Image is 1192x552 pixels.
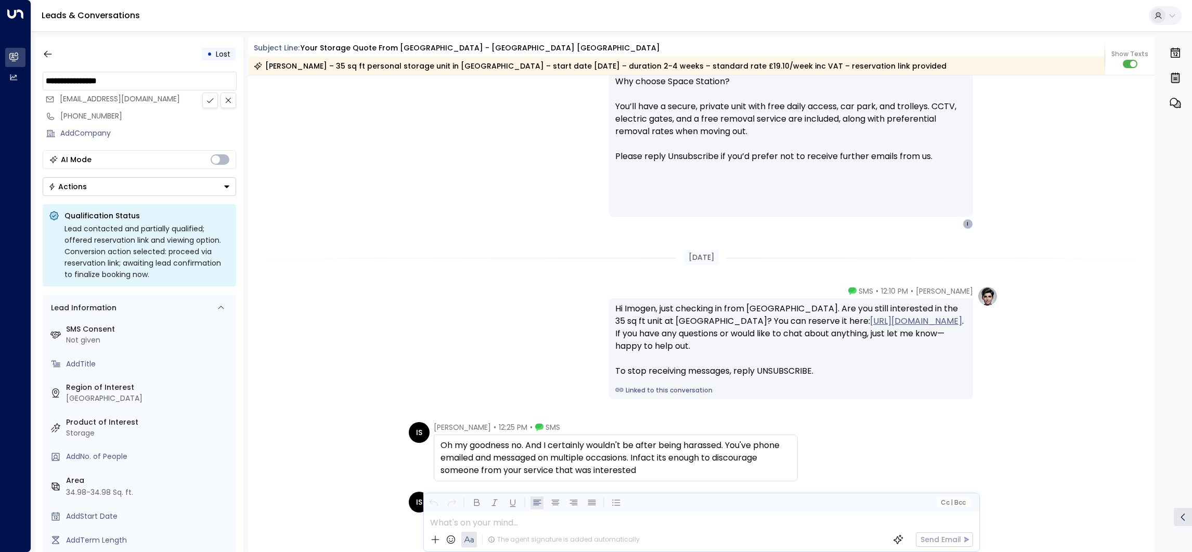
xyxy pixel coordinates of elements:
span: • [494,492,496,502]
button: Actions [43,177,236,196]
div: Actions [48,182,87,191]
span: [EMAIL_ADDRESS][DOMAIN_NAME] [60,94,180,104]
div: AI Mode [61,154,92,165]
div: AddStart Date [66,511,232,522]
div: AddTerm Length [66,535,232,546]
label: Product of Interest [66,417,232,428]
div: The agent signature is added automatically [488,535,640,544]
label: Area [66,475,232,486]
div: [PHONE_NUMBER] [60,111,236,122]
div: Your storage quote from [GEOGRAPHIC_DATA] - [GEOGRAPHIC_DATA] [GEOGRAPHIC_DATA] [301,43,660,54]
p: Qualification Status [64,211,230,221]
span: | [951,499,953,506]
div: Button group with a nested menu [43,177,236,196]
div: IS [409,422,430,443]
span: [PERSON_NAME] [434,422,491,432]
span: SMS [546,492,560,502]
img: profile-logo.png [977,286,998,307]
div: IS [409,492,430,512]
span: 12:10 PM [881,286,908,296]
button: Cc|Bcc [936,498,969,508]
div: 34.98-34.98 Sq. ft. [66,487,133,498]
span: SMS [859,286,873,296]
div: Storage [66,428,232,439]
span: • [494,422,496,432]
span: SMS [546,422,560,432]
div: Lead contacted and partially qualified; offered reservation link and viewing option. Conversion a... [64,223,230,280]
span: • [530,492,533,502]
div: Oh my goodness no. And I certainly wouldn't be after being harassed. You've phone emailed and mes... [440,439,791,477]
span: 12:25 PM [499,422,527,432]
div: [DATE] [684,250,719,265]
span: imogenjaydeschofield1994@gmail.com [60,94,180,104]
div: Hi Imogen, just checking in from [GEOGRAPHIC_DATA]. Are you still interested in the 35 sq ft unit... [615,303,967,377]
div: [PERSON_NAME] – 35 sq ft personal storage unit in [GEOGRAPHIC_DATA] – start date [DATE] – duratio... [254,61,947,71]
span: Subject Line: [254,43,300,53]
a: [URL][DOMAIN_NAME] [870,315,962,327]
button: Undo [427,496,440,509]
span: Lost [216,49,230,59]
span: • [876,286,878,296]
span: [PERSON_NAME] [916,286,973,296]
div: AddCompany [60,128,236,139]
span: 12:25 PM [499,492,527,502]
a: Leads & Conversations [42,9,140,21]
div: I [963,219,973,229]
div: • [207,45,212,63]
div: AddNo. of People [66,451,232,462]
div: [GEOGRAPHIC_DATA] [66,393,232,404]
label: SMS Consent [66,324,232,335]
span: • [911,286,913,296]
div: AddTitle [66,359,232,370]
span: • [530,422,533,432]
a: Linked to this conversation [615,386,967,395]
span: Show Texts [1111,49,1148,59]
span: Cc Bcc [940,499,965,506]
span: [PERSON_NAME] [434,492,491,502]
div: Not given [66,335,232,346]
div: Lead Information [47,303,116,313]
button: Redo [445,496,458,509]
label: Region of Interest [66,382,232,393]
